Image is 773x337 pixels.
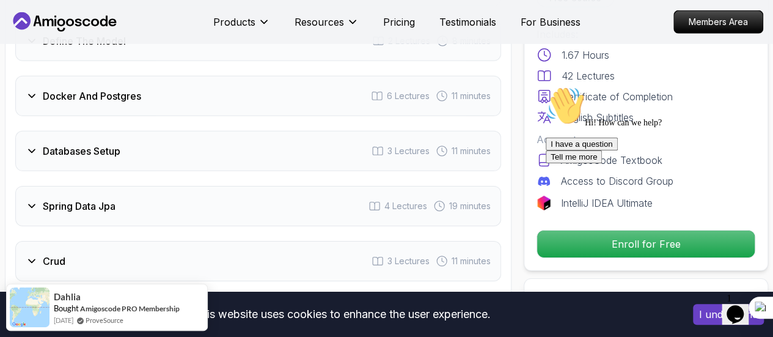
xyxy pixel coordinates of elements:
span: Dahlia [54,292,81,302]
span: Hi! How can we help? [5,37,121,46]
img: :wave: [5,5,44,44]
p: 1.67 Hours [562,48,609,62]
h3: Docker And Postgres [43,89,141,103]
span: 4 Lectures [384,200,427,212]
button: I have a question [5,56,77,69]
img: provesource social proof notification image [10,287,49,327]
p: Members Area [674,11,763,33]
button: Enroll for Free [537,230,755,258]
span: 11 minutes [452,145,491,157]
div: This website uses cookies to enhance the user experience. [9,301,675,328]
span: 11 minutes [452,255,491,267]
span: [DATE] [54,315,73,325]
iframe: chat widget [541,81,761,282]
button: Databases Setup3 Lectures 11 minutes [15,131,501,171]
a: Members Area [673,10,763,34]
a: ProveSource [86,315,123,325]
iframe: chat widget [722,288,761,325]
p: Products [213,15,255,29]
div: 👋Hi! How can we help?I have a questionTell me more [5,5,225,82]
span: 3 Lectures [387,255,430,267]
a: Amigoscode PRO Membership [80,304,180,313]
a: Testimonials [439,15,496,29]
span: 19 minutes [449,200,491,212]
button: Accept cookies [693,304,764,325]
button: Tell me more [5,69,61,82]
h3: Databases Setup [43,144,120,158]
a: Pricing [383,15,415,29]
span: 11 minutes [452,90,491,102]
span: 3 Lectures [387,145,430,157]
p: Enroll for Free [537,231,755,257]
a: For Business [521,15,581,29]
span: Bought [54,303,79,313]
button: Spring Data Jpa4 Lectures 19 minutes [15,186,501,226]
button: Resources [295,15,359,39]
p: 42 Lectures [562,69,615,83]
button: Products [213,15,270,39]
h3: Crud [43,254,65,268]
h3: Spring Data Jpa [43,199,115,213]
p: Resources [295,15,344,29]
button: Crud3 Lectures 11 minutes [15,241,501,281]
p: Access to: [537,132,755,147]
button: Docker And Postgres6 Lectures 11 minutes [15,76,501,116]
span: 6 Lectures [387,90,430,102]
img: jetbrains logo [537,196,551,210]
